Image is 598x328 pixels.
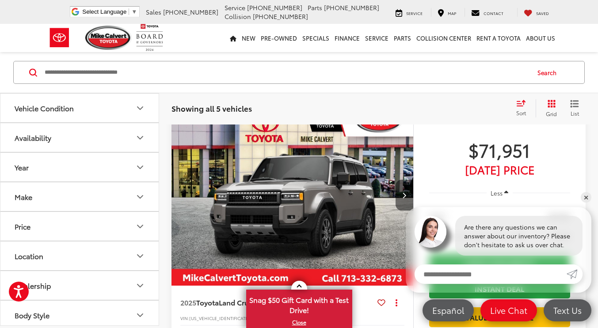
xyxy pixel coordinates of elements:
[486,305,532,316] span: Live Chat
[135,221,145,232] div: Price
[247,290,351,317] span: Snag $50 Gift Card with a Test Drive!
[180,297,196,307] span: 2025
[324,3,379,12] span: [PHONE_NUMBER]
[429,165,570,174] span: [DATE] PRICE
[455,216,583,256] div: Are there any questions we can answer about our inventory? Please don't hesitate to ask us over c...
[15,281,51,290] div: Dealership
[0,212,160,241] button: PricePrice
[517,8,556,17] a: My Saved Vehicles
[163,8,218,16] span: [PHONE_NUMBER]
[480,299,537,321] a: Live Chat
[0,123,160,152] button: AvailabilityAvailability
[414,24,474,52] a: Collision Center
[0,153,160,181] button: YearYear
[135,132,145,143] div: Availability
[247,3,302,12] span: [PHONE_NUMBER]
[146,8,161,16] span: Sales
[253,12,308,21] span: [PHONE_NUMBER]
[448,10,456,16] span: Map
[189,315,277,321] span: [US_VEHICLE_IDENTIFICATION_NUMBER]
[465,8,510,17] a: Contact
[135,280,145,291] div: Dealership
[389,294,404,310] button: Actions
[171,104,414,286] img: 2025 Toyota Land Cruiser FT4WD
[415,264,567,284] input: Enter your message
[171,104,414,286] div: 2025 Toyota Land Cruiser Land Cruiser 0
[15,163,29,171] div: Year
[0,241,160,270] button: LocationLocation
[43,23,76,52] img: Toyota
[15,133,51,142] div: Availability
[135,162,145,173] div: Year
[415,216,446,248] img: Agent profile photo
[396,299,397,306] span: dropdown dots
[135,192,145,202] div: Make
[428,305,468,316] span: Español
[487,185,513,201] button: Less
[15,222,30,230] div: Price
[15,192,32,201] div: Make
[0,182,160,211] button: MakeMake
[308,3,322,12] span: Parts
[85,26,132,50] img: Mike Calvert Toyota
[362,24,391,52] a: Service
[0,94,160,122] button: Vehicle ConditionVehicle Condition
[546,109,557,117] span: Grid
[484,10,503,16] span: Contact
[44,62,529,83] input: Search by Make, Model, or Keyword
[196,297,219,307] span: Toyota
[529,61,569,83] button: Search
[300,24,332,52] a: Specials
[239,24,258,52] a: New
[474,24,523,52] a: Rent a Toyota
[180,298,374,307] a: 2025ToyotaLand Cruiser
[82,8,137,15] a: Select Language​
[523,24,558,52] a: About Us
[491,189,503,197] span: Less
[536,10,549,16] span: Saved
[391,24,414,52] a: Parts
[131,8,137,15] span: ▼
[431,8,463,17] a: Map
[544,299,591,321] a: Text Us
[219,297,261,307] span: Land Cruiser
[82,8,126,15] span: Select Language
[0,271,160,300] button: DealershipDealership
[225,12,251,21] span: Collision
[423,299,474,321] a: Español
[396,180,413,211] button: Next image
[516,109,526,117] span: Sort
[389,8,429,17] a: Service
[570,109,579,117] span: List
[406,10,423,16] span: Service
[332,24,362,52] a: Finance
[15,311,50,319] div: Body Style
[135,103,145,113] div: Vehicle Condition
[258,24,300,52] a: Pre-Owned
[512,99,536,117] button: Select sort value
[536,99,564,117] button: Grid View
[227,24,239,52] a: Home
[429,139,570,161] span: $71,951
[549,305,586,316] span: Text Us
[180,315,189,321] span: VIN:
[171,104,414,286] a: 2025 Toyota Land Cruiser FT4WD2025 Toyota Land Cruiser FT4WD2025 Toyota Land Cruiser FT4WD2025 To...
[15,104,74,112] div: Vehicle Condition
[564,99,586,117] button: List View
[15,252,43,260] div: Location
[135,310,145,320] div: Body Style
[225,3,245,12] span: Service
[567,264,583,284] a: Submit
[171,102,252,113] span: Showing all 5 vehicles
[135,251,145,261] div: Location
